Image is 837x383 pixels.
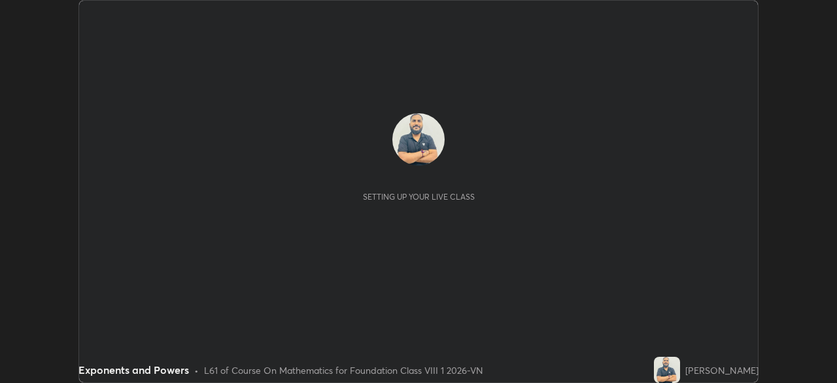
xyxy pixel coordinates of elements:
div: • [194,363,199,377]
div: [PERSON_NAME] [685,363,759,377]
div: Exponents and Powers [78,362,189,378]
div: Setting up your live class [363,192,475,202]
div: L61 of Course On Mathematics for Foundation Class VIII 1 2026-VN [204,363,483,377]
img: 9b8ab9c298a44f67b042f8cf0c4a9eeb.jpg [392,113,445,166]
img: 9b8ab9c298a44f67b042f8cf0c4a9eeb.jpg [654,357,680,383]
